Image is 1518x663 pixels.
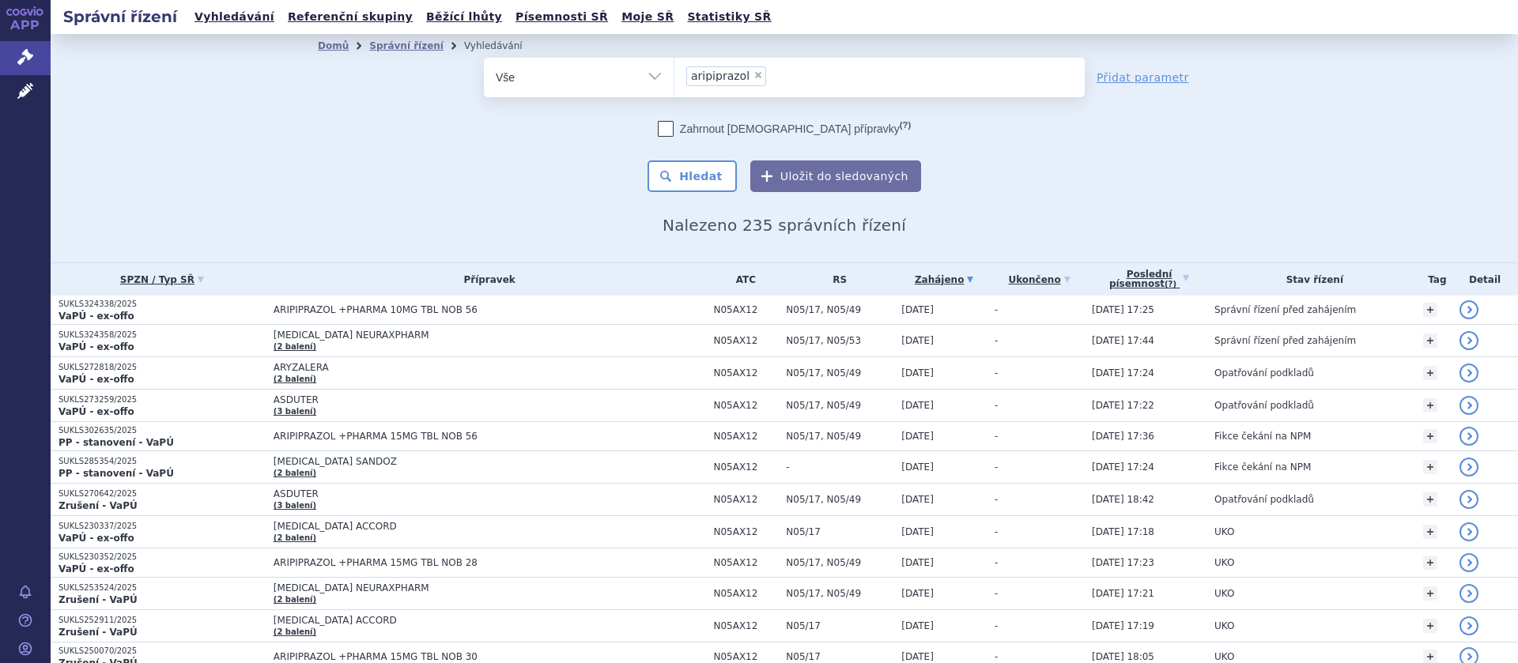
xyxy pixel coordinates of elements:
a: + [1423,525,1437,539]
span: ASDUTER [274,488,669,499]
p: SUKLS324338/2025 [59,299,266,310]
strong: Zrušení - VaPÚ [59,500,138,511]
span: [DATE] [901,335,934,346]
a: detail [1459,364,1478,382]
a: + [1423,429,1437,443]
span: - [995,494,998,505]
span: Správní řízení před zahájením [1214,335,1356,346]
span: [DATE] [901,526,934,537]
span: N05AX12 [713,431,778,442]
span: Opatřování podkladů [1214,400,1314,411]
span: N05/17 [786,526,893,537]
span: [DATE] 17:19 [1092,620,1154,631]
p: SUKLS270642/2025 [59,488,266,499]
span: N05AX12 [713,588,778,599]
span: N05/17, N05/53 [786,335,893,346]
strong: VaPÚ - ex-offo [59,341,134,352]
span: N05AX12 [713,651,778,662]
a: (3 balení) [274,407,316,416]
a: + [1423,303,1437,317]
span: [DATE] 17:22 [1092,400,1154,411]
span: ARIPIPRAZOL +PHARMA 10MG TBL NOB 56 [274,304,669,315]
th: Přípravek [266,263,706,296]
button: Uložit do sledovaných [750,160,921,192]
span: N05/17 [786,620,893,631]
a: + [1423,556,1437,570]
span: [DATE] 17:23 [1092,557,1154,568]
span: ARIPIPRAZOL +PHARMA 15MG TBL NOB 56 [274,431,669,442]
a: (2 balení) [274,533,316,542]
span: N05/17, N05/49 [786,367,893,379]
a: detail [1459,396,1478,415]
span: [DATE] [901,651,934,662]
span: - [995,367,998,379]
span: [DATE] 17:25 [1092,304,1154,315]
span: [DATE] [901,588,934,599]
a: detail [1459,458,1478,477]
p: SUKLS272818/2025 [59,362,266,373]
span: N05/17, N05/49 [786,431,893,442]
span: N05AX12 [713,557,778,568]
li: Vyhledávání [464,34,543,58]
span: [DATE] 18:05 [1092,651,1154,662]
a: Ukončeno [995,269,1084,291]
a: detail [1459,427,1478,446]
a: Písemnosti SŘ [511,6,613,28]
span: Opatřování podkladů [1214,367,1314,379]
a: (2 balení) [274,595,316,604]
th: Stav řízení [1206,263,1415,296]
span: [DATE] 17:24 [1092,461,1154,473]
span: ARIPIPRAZOL +PHARMA 15MG TBL NOB 30 [274,651,669,662]
span: ARIPIPRAZOL +PHARMA 15MG TBL NOB 28 [274,557,669,568]
span: [DATE] [901,461,934,473]
span: [DATE] [901,431,934,442]
p: SUKLS273259/2025 [59,394,266,405]
p: SUKLS250070/2025 [59,646,266,657]
a: (2 balení) [274,375,316,383]
a: + [1423,492,1437,507]
a: Zahájeno [901,269,987,291]
strong: Zrušení - VaPÚ [59,627,138,638]
abbr: (?) [1165,280,1176,289]
a: detail [1459,490,1478,509]
strong: VaPÚ - ex-offo [59,533,134,544]
a: + [1423,460,1437,474]
span: [DATE] 17:44 [1092,335,1154,346]
strong: VaPÚ - ex-offo [59,374,134,385]
span: N05/17, N05/49 [786,304,893,315]
button: Hledat [648,160,737,192]
span: Fikce čekání na NPM [1214,431,1311,442]
span: aripiprazol [691,70,750,81]
a: + [1423,398,1437,412]
a: Statistiky SŘ [682,6,776,28]
span: N05/17, N05/49 [786,400,893,411]
span: N05/17, N05/49 [786,588,893,599]
span: [MEDICAL_DATA] ACCORD [274,521,669,532]
strong: PP - stanovení - VaPÚ [59,437,174,448]
p: SUKLS253524/2025 [59,582,266,593]
span: [DATE] 17:18 [1092,526,1154,537]
a: (3 balení) [274,501,316,510]
span: - [995,620,998,631]
span: - [995,526,998,537]
span: - [995,431,998,442]
label: Zahrnout [DEMOGRAPHIC_DATA] přípravky [658,121,911,137]
span: [DATE] [901,400,934,411]
span: [MEDICAL_DATA] SANDOZ [274,456,669,467]
abbr: (?) [900,120,911,130]
span: Správní řízení před zahájením [1214,304,1356,315]
strong: VaPÚ - ex-offo [59,406,134,417]
a: detail [1459,553,1478,572]
a: Vyhledávání [190,6,279,28]
span: [DATE] 17:24 [1092,367,1154,379]
span: Nalezeno 235 správních řízení [663,216,906,235]
span: - [995,304,998,315]
p: SUKLS230337/2025 [59,521,266,532]
span: [DATE] [901,494,934,505]
span: ASDUTER [274,394,669,405]
span: N05/17, N05/49 [786,557,893,568]
span: - [995,461,998,473]
span: N05AX12 [713,335,778,346]
span: UKO [1214,620,1234,631]
th: RS [778,263,893,296]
